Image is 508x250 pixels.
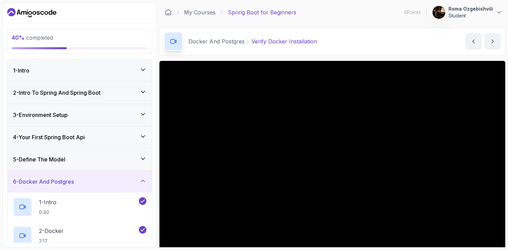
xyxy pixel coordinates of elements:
p: 0:40 [39,209,56,216]
a: Dashboard [7,7,56,18]
button: 2-Intro To Spring And Spring Boot [8,82,152,104]
h3: 1 - Intro [13,66,29,75]
p: Spring Boot for Beginners [228,8,296,16]
p: Verify Docker Installation [251,37,317,45]
p: Student [448,12,493,19]
p: 1 - Intro [39,198,56,206]
span: 40 % [12,34,25,41]
p: 2:17 [39,238,64,245]
h3: 2 - Intro To Spring And Spring Boot [13,89,101,97]
button: previous content [465,33,482,50]
h3: 5 - Define The Model [13,155,65,163]
p: 6 Points [404,9,421,16]
p: 2 - Docker [39,227,64,235]
span: completed [12,34,53,41]
h3: 3 - Environment Setup [13,111,68,119]
img: user profile image [432,6,445,19]
h3: 6 - Docker And Postgres [13,177,74,186]
button: 2-Docker2:17 [13,226,146,245]
button: 3-Environment Setup [8,104,152,126]
a: My Courses [184,8,216,16]
button: next content [484,33,501,50]
button: 1-Intro0:40 [13,197,146,216]
p: Roma Ozgebishvili [448,5,493,12]
p: Docker And Postgres [188,37,245,45]
a: Dashboard [165,9,172,16]
button: user profile imageRoma OzgebishviliStudent [432,5,503,19]
button: 4-Your First Spring Boot Api [8,126,152,148]
button: 5-Define The Model [8,148,152,170]
h3: 4 - Your First Spring Boot Api [13,133,85,141]
button: 1-Intro [8,60,152,81]
button: 6-Docker And Postgres [8,171,152,193]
